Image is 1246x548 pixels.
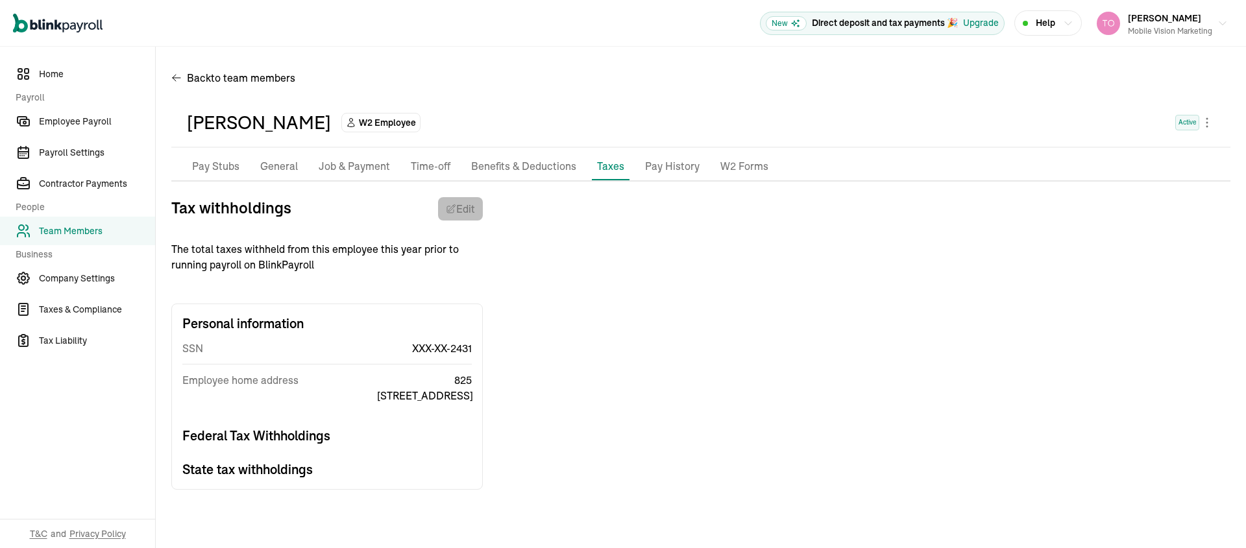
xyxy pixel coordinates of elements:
span: Employee home address [182,372,299,403]
p: Pay Stubs [192,158,239,175]
p: Time-off [411,158,450,175]
span: Contractor Payments [39,177,155,191]
button: Backto team members [171,62,295,93]
button: Upgrade [963,16,999,30]
span: Team Members [39,224,155,238]
div: [PERSON_NAME] [187,109,331,136]
span: Help [1036,16,1055,30]
span: XXX-XX-2431 [412,340,472,356]
span: New [766,16,807,30]
button: Edit [438,197,483,220]
span: Tax Liability [39,334,155,348]
span: Back [187,70,295,86]
span: Employee Payroll [39,115,155,128]
span: Company Settings [39,272,155,285]
span: Home [39,67,155,81]
h3: Federal Tax Withholdings [182,427,472,445]
p: Benefits & Deductions [471,158,576,175]
h3: State tax withholdings [182,460,472,479]
h3: Personal information [182,315,472,333]
span: Business [16,248,147,261]
span: Payroll Settings [39,146,155,160]
span: Payroll [16,91,147,104]
span: to team members [211,70,295,86]
nav: Global [13,5,103,42]
span: Privacy Policy [69,527,126,540]
span: W2 Employee [359,116,416,129]
iframe: Chat Widget [955,27,1246,548]
span: T&C [30,527,47,540]
span: SSN [182,340,203,356]
p: Job & Payment [319,158,390,175]
p: Direct deposit and tax payments 🎉 [812,16,958,30]
span: Taxes & Compliance [39,303,155,316]
p: Taxes [597,158,624,174]
button: Help [1014,10,1082,36]
span: [PERSON_NAME] [1128,12,1201,24]
span: 825 [STREET_ADDRESS] [377,372,472,403]
h3: Tax withholdings [171,197,291,220]
p: W2 Forms [720,158,768,175]
p: Pay History [645,158,700,175]
button: [PERSON_NAME]Mobile Vision Marketing [1092,7,1233,40]
span: People [16,200,147,214]
p: The total taxes withheld from this employee this year prior to running payroll on BlinkPayroll [171,236,483,272]
p: General [260,158,298,175]
div: Mobile Vision Marketing [1128,25,1212,37]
